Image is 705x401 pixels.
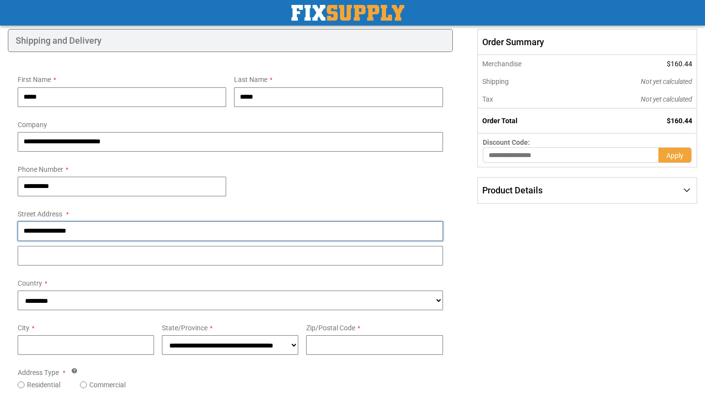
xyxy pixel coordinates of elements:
span: Not yet calculated [641,95,692,103]
span: $160.44 [667,60,692,68]
span: Shipping [482,78,509,85]
span: Not yet calculated [641,78,692,85]
strong: Order Total [482,117,518,125]
span: Product Details [482,185,543,195]
span: Apply [666,152,683,160]
span: First Name [18,76,51,83]
span: $160.44 [667,117,692,125]
span: Street Address [18,210,62,218]
div: Shipping and Delivery [8,29,453,53]
label: Residential [27,380,60,390]
span: Phone Number [18,165,63,173]
label: Commercial [89,380,126,390]
span: City [18,324,29,332]
span: Discount Code: [483,138,530,146]
span: State/Province [162,324,208,332]
span: Address Type [18,369,59,376]
th: Tax [477,90,575,108]
a: store logo [291,5,404,21]
span: Company [18,121,47,129]
img: Fix Industrial Supply [291,5,404,21]
button: Apply [658,147,692,163]
span: Zip/Postal Code [306,324,355,332]
span: Country [18,279,42,287]
th: Merchandise [477,55,575,73]
span: Last Name [234,76,267,83]
span: Order Summary [477,29,697,55]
